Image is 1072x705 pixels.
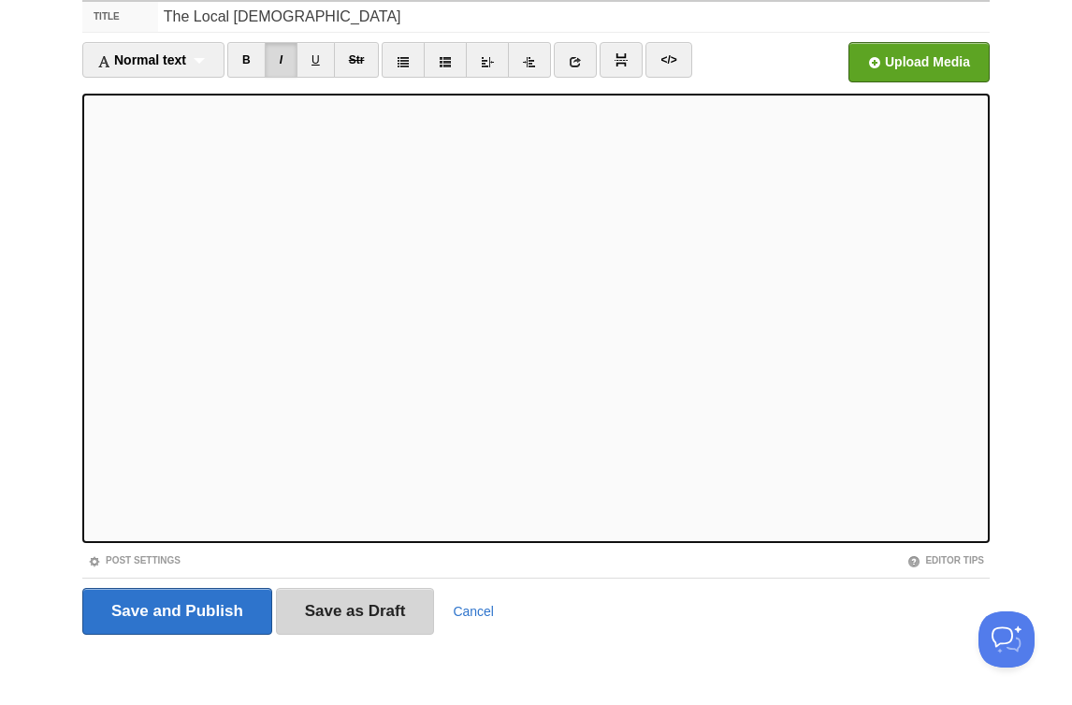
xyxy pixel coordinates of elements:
input: Save as Draft [276,588,435,635]
span: Normal text [97,52,186,67]
a: Editor Tips [907,555,984,565]
a: Post Settings [88,555,181,565]
del: Str [349,53,365,66]
label: Title [82,2,158,32]
a: Cancel [453,604,494,619]
input: Save and Publish [82,588,272,635]
iframe: Help Scout Beacon - Open [978,611,1035,668]
a: I [265,42,297,78]
a: Str [334,42,380,78]
a: B [227,42,266,78]
a: U [297,42,335,78]
img: pagebreak-icon.png [615,53,628,66]
a: </> [645,42,691,78]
